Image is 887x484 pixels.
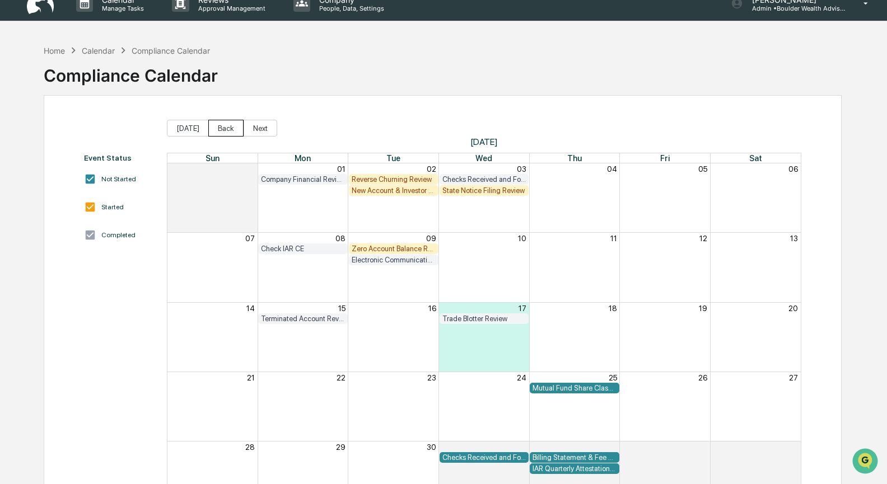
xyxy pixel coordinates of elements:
div: Calendar [82,46,115,55]
button: 07 [245,234,255,243]
span: Tue [386,153,400,163]
p: Manage Tasks [93,4,150,12]
button: 28 [245,443,255,452]
button: 16 [428,304,436,313]
button: 11 [610,234,617,243]
div: Checks Received and Forwarded Log [442,175,526,184]
p: How can we help? [11,24,204,41]
button: 10 [518,234,526,243]
div: IAR Quarterly Attestation Review [533,464,617,473]
button: 01 [518,443,526,452]
a: 🖐️Preclearance [7,137,77,157]
div: Home [44,46,65,55]
div: Terminated Account Review [261,314,345,323]
div: Zero Account Balance Review [352,245,436,253]
div: Checks Received and Forwarded Log [442,453,526,462]
span: Preclearance [22,141,72,152]
span: Wed [475,153,492,163]
p: Admin • Boulder Wealth Advisors [743,4,847,12]
button: 19 [699,304,707,313]
p: People, Data, Settings [310,4,390,12]
button: 13 [790,234,798,243]
span: Data Lookup [22,162,71,173]
div: Compliance Calendar [132,46,210,55]
button: 20 [788,304,798,313]
button: 23 [427,373,436,382]
div: Completed [101,231,136,239]
a: 🔎Data Lookup [7,158,75,178]
div: 🔎 [11,163,20,172]
iframe: Open customer support [851,447,881,477]
button: 03 [698,443,707,452]
button: 18 [609,304,617,313]
button: 02 [608,443,617,452]
button: [DATE] [167,120,209,137]
div: Reverse Churning Review [352,175,436,184]
div: 🖐️ [11,142,20,151]
div: Billing Statement & Fee Calculations Report Review [533,453,617,462]
button: 17 [519,304,526,313]
button: 30 [427,443,436,452]
span: Sun [206,153,220,163]
a: 🗄️Attestations [77,137,143,157]
button: 26 [698,373,707,382]
div: Company Financial Review [261,175,345,184]
button: 21 [247,373,255,382]
button: 08 [335,234,346,243]
button: 27 [789,373,798,382]
div: Mutual Fund Share Class Review [533,384,617,392]
div: Check IAR CE [261,245,345,253]
div: Start new chat [38,86,184,97]
button: Start new chat [190,89,204,102]
button: 04 [607,165,617,173]
span: Thu [567,153,582,163]
div: Electronic Communication Review [352,256,436,264]
button: 06 [788,165,798,173]
span: Pylon [111,190,136,198]
button: 29 [336,443,346,452]
div: 🗄️ [81,142,90,151]
button: 22 [337,373,346,382]
div: Event Status [84,153,156,162]
div: We're available if you need us! [38,97,142,106]
button: Back [208,120,244,137]
span: Mon [295,153,311,163]
button: 05 [698,165,707,173]
a: Powered byPylon [79,189,136,198]
button: 14 [246,304,255,313]
span: Attestations [92,141,139,152]
div: Compliance Calendar [44,57,218,86]
span: [DATE] [167,137,801,147]
span: Sat [749,153,762,163]
button: 15 [338,304,346,313]
button: Next [244,120,277,137]
div: Started [101,203,124,211]
div: New Account & Investor Profile Review [352,186,436,195]
div: State Notice Filing Review [442,186,526,195]
button: 02 [427,165,436,173]
button: 01 [337,165,346,173]
button: 31 [247,165,255,173]
button: 24 [517,373,526,382]
button: 09 [426,234,436,243]
button: 25 [609,373,617,382]
div: Trade Blotter Review [442,314,526,323]
p: Approval Management [189,4,271,12]
button: 12 [699,234,707,243]
span: Fri [660,153,670,163]
button: 04 [788,443,798,452]
div: Not Started [101,175,136,183]
button: 03 [517,165,526,173]
img: 1746055101610-c473b297-6a78-478c-a979-82029cc54cd1 [11,86,31,106]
